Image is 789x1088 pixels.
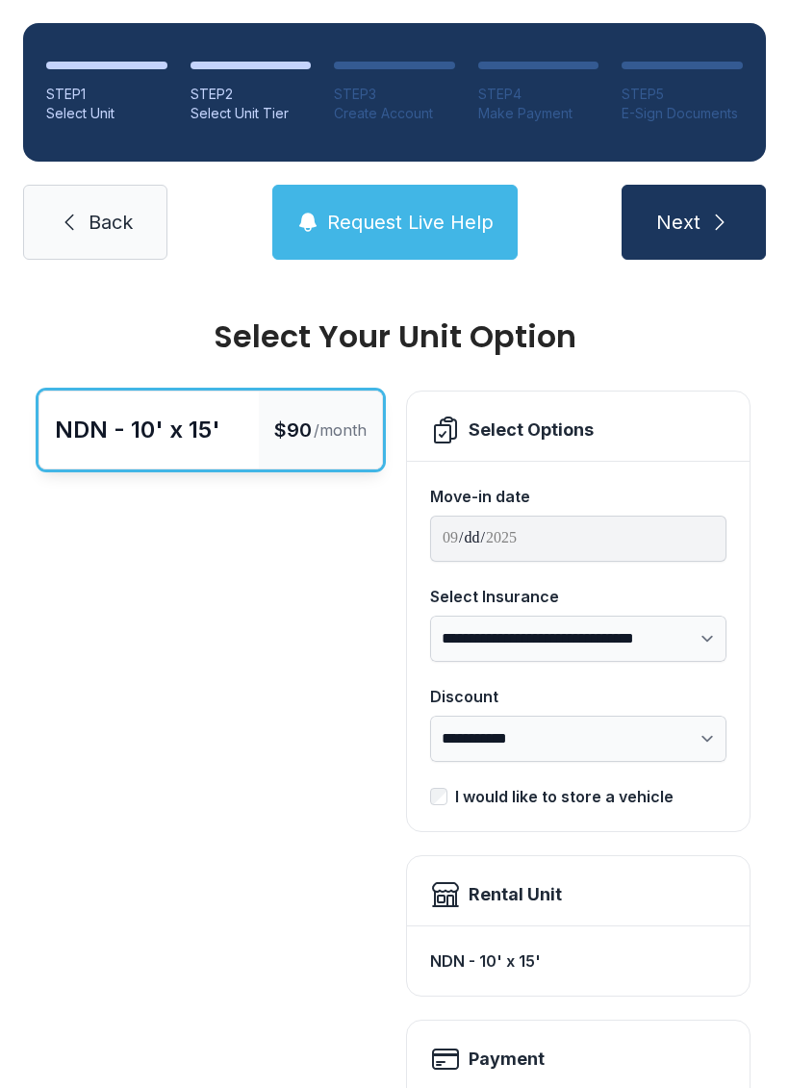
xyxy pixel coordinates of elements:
input: Move-in date [430,516,726,562]
span: Back [89,209,133,236]
span: /month [314,418,367,442]
div: Select Options [469,417,594,443]
div: Make Payment [478,104,599,123]
div: STEP 3 [334,85,455,104]
div: Rental Unit [469,881,562,908]
div: STEP 1 [46,85,167,104]
div: Select Unit Tier [191,104,312,123]
div: Move-in date [430,485,726,508]
select: Select Insurance [430,616,726,662]
div: Select Insurance [430,585,726,608]
div: NDN - 10' x 15' [430,942,726,980]
div: STEP 5 [622,85,743,104]
div: Select Unit [46,104,167,123]
div: STEP 2 [191,85,312,104]
span: Next [656,209,700,236]
select: Discount [430,716,726,762]
span: $90 [274,417,312,443]
h2: Payment [469,1046,545,1073]
span: Request Live Help [327,209,494,236]
div: E-Sign Documents [622,104,743,123]
div: NDN - 10' x 15' [55,415,220,445]
div: I would like to store a vehicle [455,785,674,808]
div: Select Your Unit Option [38,321,751,352]
div: Discount [430,685,726,708]
div: Create Account [334,104,455,123]
div: STEP 4 [478,85,599,104]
